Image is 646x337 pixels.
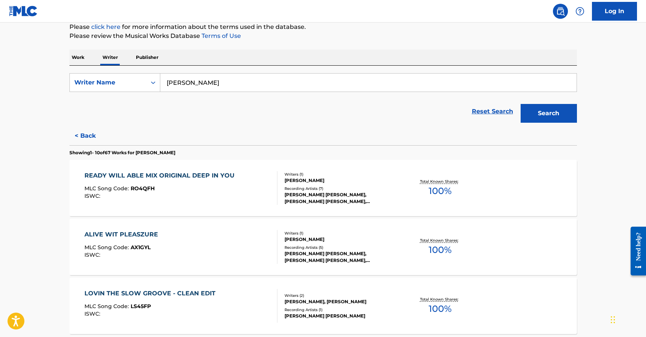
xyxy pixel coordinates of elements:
[84,193,102,199] span: ISWC :
[9,6,38,17] img: MLC Logo
[285,177,398,184] div: [PERSON_NAME]
[69,23,577,32] p: Please for more information about the terms used in the database.
[285,236,398,243] div: [PERSON_NAME]
[429,184,452,198] span: 100 %
[84,244,131,251] span: MLC Song Code :
[84,303,131,310] span: MLC Song Code :
[420,238,460,243] p: Total Known Shares:
[608,301,646,337] iframe: Chat Widget
[84,171,238,180] div: READY WILL ABLE MIX ORIGINAL DEEP IN YOU
[100,50,120,65] p: Writer
[131,185,155,192] span: RO4QFH
[134,50,161,65] p: Publisher
[429,243,452,257] span: 100 %
[611,308,615,331] div: Drag
[69,50,87,65] p: Work
[69,278,577,334] a: LOVIN THE SLOW GROOVE - CLEAN EDITMLC Song Code:LS45FPISWC:Writers (2)[PERSON_NAME], [PERSON_NAME...
[285,172,398,177] div: Writers ( 1 )
[521,104,577,123] button: Search
[285,307,398,313] div: Recording Artists ( 1 )
[74,78,142,87] div: Writer Name
[84,230,162,239] div: ALIVE WIT PLEASZURE
[69,160,577,216] a: READY WILL ABLE MIX ORIGINAL DEEP IN YOUMLC Song Code:RO4QFHISWC:Writers (1)[PERSON_NAME]Recordin...
[285,298,398,305] div: [PERSON_NAME], [PERSON_NAME]
[285,230,398,236] div: Writers ( 1 )
[131,303,151,310] span: LS45FP
[420,179,460,184] p: Total Known Shares:
[285,293,398,298] div: Writers ( 2 )
[69,73,577,126] form: Search Form
[285,250,398,264] div: [PERSON_NAME] [PERSON_NAME], [PERSON_NAME] [PERSON_NAME], [PERSON_NAME] [PERSON_NAME], [PERSON_NA...
[285,191,398,205] div: [PERSON_NAME] [PERSON_NAME], [PERSON_NAME] [PERSON_NAME], [PERSON_NAME] [PERSON_NAME], [PERSON_NA...
[420,296,460,302] p: Total Known Shares:
[285,186,398,191] div: Recording Artists ( 7 )
[285,313,398,319] div: [PERSON_NAME] [PERSON_NAME]
[84,185,131,192] span: MLC Song Code :
[84,310,102,317] span: ISWC :
[200,32,241,39] a: Terms of Use
[91,23,120,30] a: click here
[84,289,219,298] div: LOVIN THE SLOW GROOVE - CLEAN EDIT
[572,4,587,19] div: Help
[69,126,114,145] button: < Back
[84,251,102,258] span: ISWC :
[69,219,577,275] a: ALIVE WIT PLEASZUREMLC Song Code:AX1GYLISWC:Writers (1)[PERSON_NAME]Recording Artists (5)[PERSON_...
[285,245,398,250] div: Recording Artists ( 5 )
[556,7,565,16] img: search
[592,2,637,21] a: Log In
[575,7,584,16] img: help
[131,244,151,251] span: AX1GYL
[429,302,452,316] span: 100 %
[69,149,175,156] p: Showing 1 - 10 of 67 Works for [PERSON_NAME]
[553,4,568,19] a: Public Search
[625,221,646,281] iframe: Resource Center
[468,103,517,120] a: Reset Search
[69,32,577,41] p: Please review the Musical Works Database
